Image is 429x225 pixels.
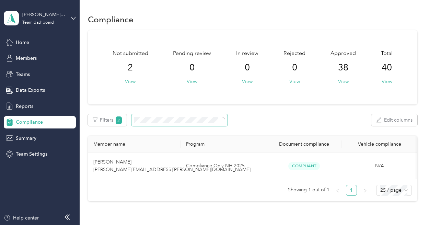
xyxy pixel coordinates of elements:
span: Rejected [283,49,305,58]
span: Team Settings [16,150,47,158]
span: 25 / page [380,185,408,195]
span: right [363,189,367,193]
span: Summary [16,135,36,142]
span: 0 [292,62,297,73]
span: left [336,189,340,193]
button: Help center [4,214,39,222]
span: Members [16,55,37,62]
li: Previous Page [332,185,343,196]
iframe: Everlance-gr Chat Button Frame [391,187,429,225]
span: Reports [16,103,33,110]
span: Pending review [173,49,211,58]
span: [PERSON_NAME] [PERSON_NAME][EMAIL_ADDRESS][PERSON_NAME][DOMAIN_NAME] [93,159,251,172]
span: 2 [128,62,133,73]
span: 2 [116,116,122,124]
button: View [125,78,136,85]
button: Edit columns [371,114,417,126]
a: 1 [346,185,357,195]
div: Page Size [376,185,412,196]
span: In review [236,49,258,58]
th: Program [181,136,266,153]
td: Compliance Only NH 2025 [181,153,266,179]
span: Compliant [288,162,320,170]
span: Approved [331,49,356,58]
th: Member name [88,136,181,153]
span: 0 [189,62,195,73]
button: View [338,78,349,85]
div: Document compliance [272,141,336,147]
button: View [187,78,197,85]
span: Not submitted [113,49,148,58]
div: Team dashboard [22,21,54,25]
button: right [360,185,371,196]
button: View [242,78,253,85]
span: Total [381,49,393,58]
button: View [382,78,392,85]
span: Compliance [16,119,43,126]
span: 38 [338,62,348,73]
button: View [289,78,300,85]
span: Teams [16,71,30,78]
div: Vehicle compliance [347,141,412,147]
span: 0 [245,62,250,73]
button: left [332,185,343,196]
span: Data Exports [16,87,45,94]
span: Home [16,39,29,46]
span: N/A [375,163,384,169]
h1: Compliance [88,16,134,23]
span: Showing 1 out of 1 [288,185,329,195]
div: [PERSON_NAME][EMAIL_ADDRESS][DOMAIN_NAME] [22,11,65,18]
li: 1 [346,185,357,196]
span: 40 [382,62,392,73]
button: Filters2 [88,114,127,126]
li: Next Page [360,185,371,196]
